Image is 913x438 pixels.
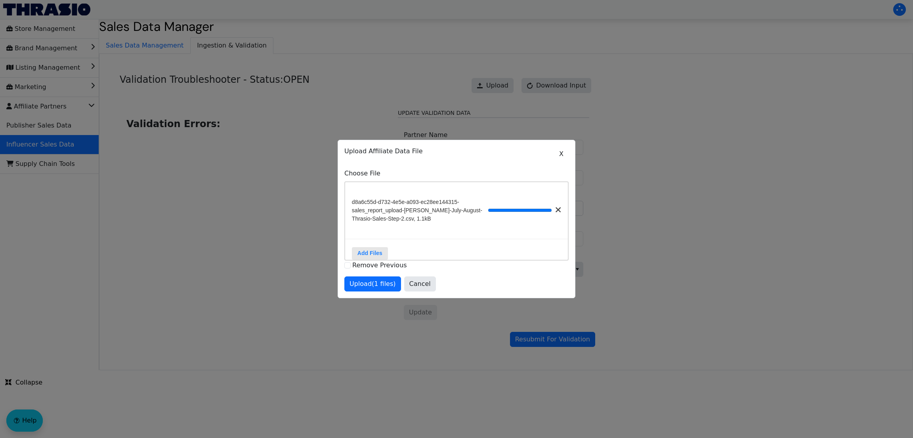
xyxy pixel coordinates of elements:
[409,279,431,289] span: Cancel
[404,276,436,291] button: Cancel
[344,147,569,156] p: Upload Affiliate Data File
[344,276,401,291] button: Upload(1 files)
[559,149,563,159] span: X
[352,247,388,260] label: Add Files
[352,261,407,269] label: Remove Previous
[344,169,569,178] label: Choose File
[350,279,396,289] span: Upload (1 files)
[554,147,569,162] button: X
[352,198,488,223] span: d8a6c55d-d732-4e5e-a093-ec28ee144315-sales_report_upload-[PERSON_NAME]-July-August-Thrasio-Sales-...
